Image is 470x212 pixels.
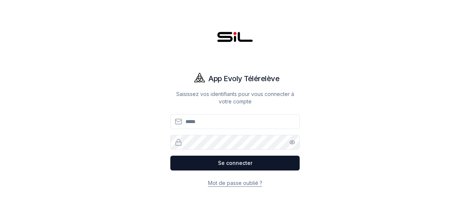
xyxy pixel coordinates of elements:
img: SIL - Gaz Logo [217,21,253,56]
p: Saisissez vos identifiants pour vous connecter à votre compte [170,90,300,105]
img: Evoly Logo [191,70,208,87]
h1: App Evoly Télérelève [208,73,279,84]
button: Se connecter [170,156,300,170]
a: Mot de passe oublié ? [208,180,262,186]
